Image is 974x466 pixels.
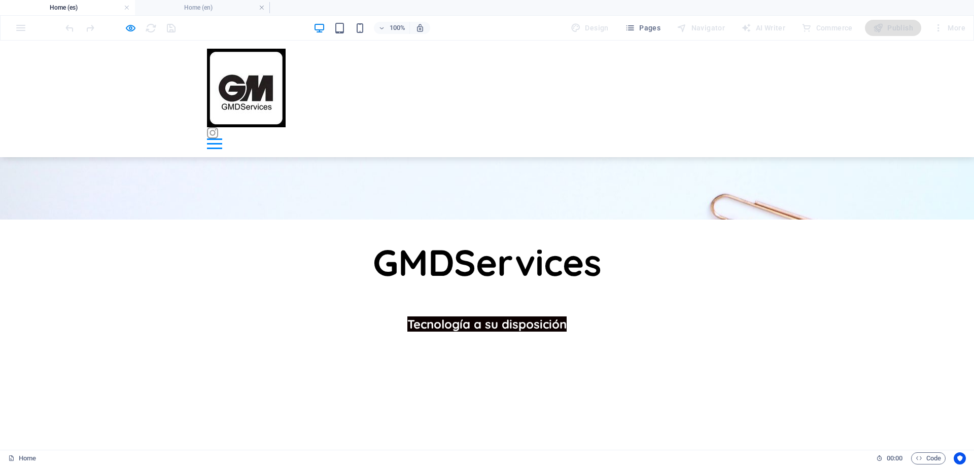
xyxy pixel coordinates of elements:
[374,22,410,34] button: 100%
[916,452,941,464] span: Code
[389,22,405,34] h6: 100%
[8,452,36,464] a: Click to cancel selection. Double-click to open Pages
[887,452,902,464] span: 00 00
[621,20,665,36] button: Pages
[876,452,903,464] h6: Session time
[567,20,613,36] div: Design (Ctrl+Alt+Y)
[954,452,966,464] button: Usercentrics
[407,276,567,291] span: Tecnología a su disposición
[135,2,270,13] h4: Home (en)
[911,452,946,464] button: Code
[373,199,602,244] strong: GMDServices
[207,8,286,87] img: logogmd.jpg
[415,23,425,32] i: On resize automatically adjust zoom level to fit chosen device.
[894,454,895,462] span: :
[625,23,660,33] span: Pages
